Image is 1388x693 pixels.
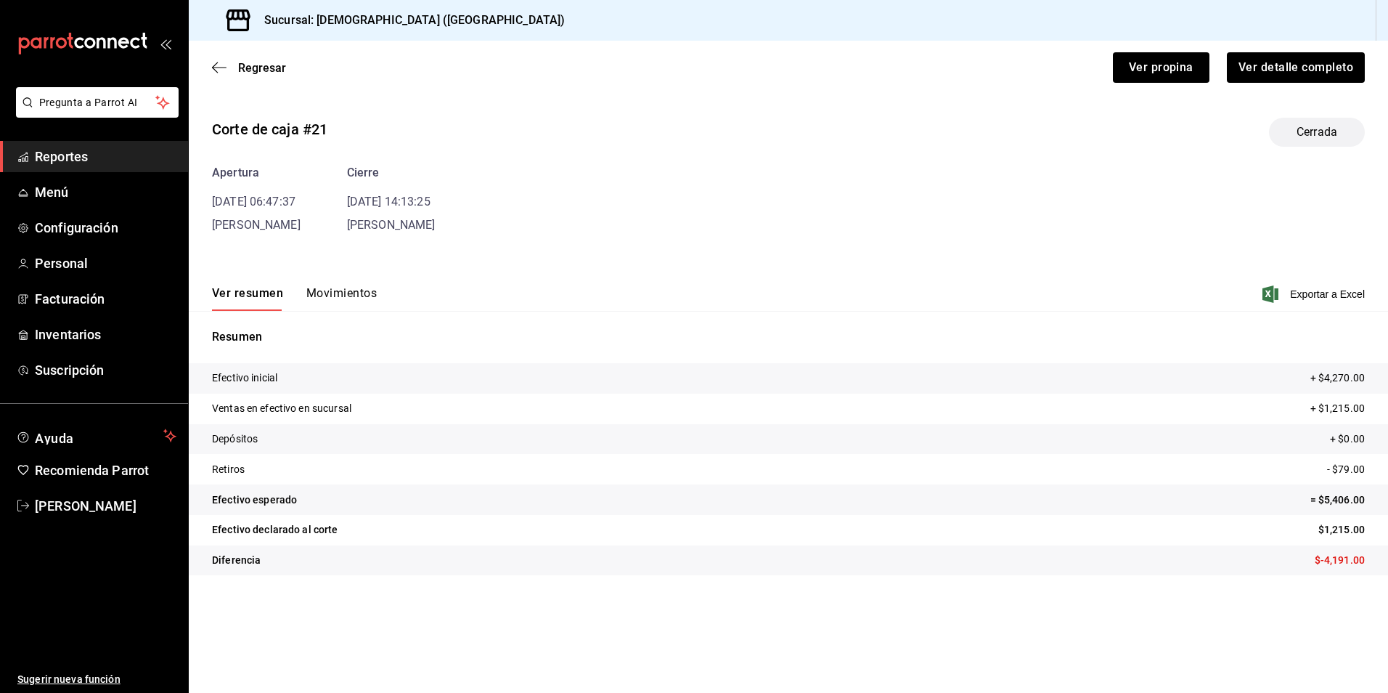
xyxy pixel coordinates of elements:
button: Pregunta a Parrot AI [16,87,179,118]
span: Suscripción [35,360,176,380]
p: Ventas en efectivo en sucursal [212,401,351,416]
button: Regresar [212,61,286,75]
span: [PERSON_NAME] [212,218,301,232]
button: Ver propina [1113,52,1209,83]
p: Retiros [212,462,245,477]
a: Pregunta a Parrot AI [10,105,179,121]
p: Efectivo inicial [212,370,277,386]
span: Sugerir nueva función [17,672,176,687]
span: Regresar [238,61,286,75]
span: Pregunta a Parrot AI [39,95,156,110]
time: [DATE] 14:13:25 [347,195,430,208]
div: Cierre [347,164,436,182]
h3: Sucursal: [DEMOGRAPHIC_DATA] ([GEOGRAPHIC_DATA]) [253,12,565,29]
button: open_drawer_menu [160,38,171,49]
p: $-4,191.00 [1315,553,1365,568]
span: Personal [35,254,176,273]
button: Ver resumen [212,286,283,311]
p: + $0.00 [1330,431,1365,447]
span: Configuración [35,218,176,238]
div: navigation tabs [212,286,377,311]
span: Facturación [35,289,176,309]
span: Reportes [35,147,176,166]
p: Diferencia [212,553,261,568]
p: = $5,406.00 [1310,493,1365,508]
button: Ver detalle completo [1227,52,1365,83]
p: Depósitos [212,431,258,447]
button: Exportar a Excel [1265,285,1365,303]
p: + $1,215.00 [1310,401,1365,416]
p: Efectivo esperado [212,493,297,508]
p: + $4,270.00 [1310,370,1365,386]
time: [DATE] 06:47:37 [212,195,295,208]
div: Corte de caja #21 [212,118,327,140]
span: [PERSON_NAME] [35,496,176,516]
span: Inventarios [35,325,176,344]
button: Movimientos [306,286,377,311]
p: $1,215.00 [1318,522,1365,538]
span: Menú [35,182,176,202]
span: Recomienda Parrot [35,461,176,480]
p: Efectivo declarado al corte [212,522,338,538]
div: Apertura [212,164,301,182]
p: Resumen [212,328,1365,346]
span: [PERSON_NAME] [347,218,436,232]
span: Ayuda [35,427,158,445]
span: Cerrada [1288,123,1346,141]
p: - $79.00 [1327,462,1365,477]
